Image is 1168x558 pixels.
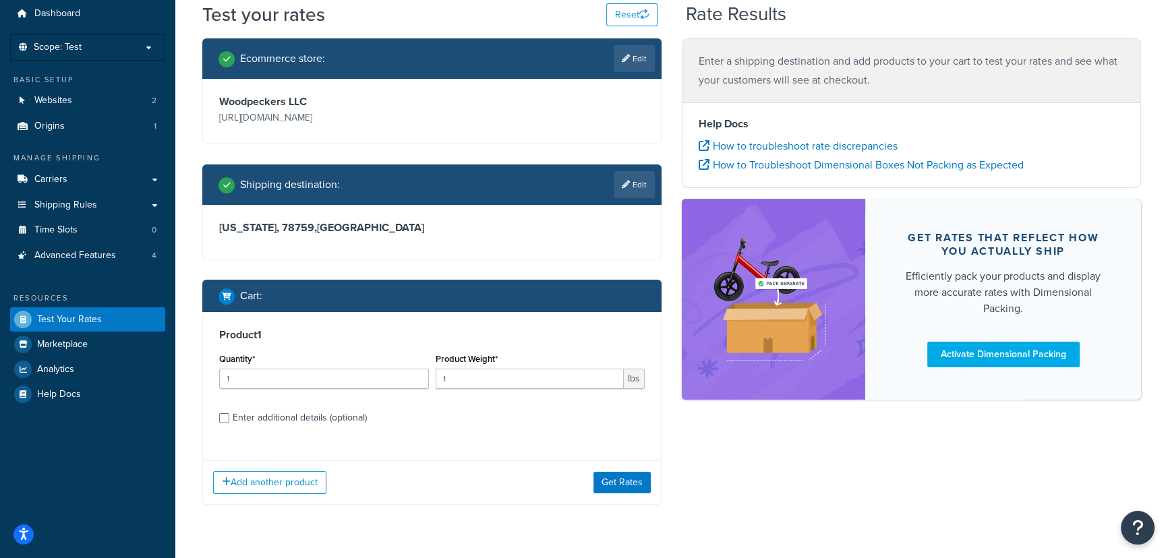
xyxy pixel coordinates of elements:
[699,138,898,154] a: How to troubleshoot rate discrepancies
[10,243,165,268] a: Advanced Features4
[898,268,1109,317] div: Efficiently pack your products and display more accurate rates with Dimensional Packing.
[10,114,165,139] li: Origins
[10,218,165,243] a: Time Slots0
[37,389,81,400] span: Help Docs
[686,4,786,25] h2: Rate Results
[219,108,429,127] p: [URL][DOMAIN_NAME]
[606,3,658,26] button: Reset
[37,314,102,325] span: Test Your Rates
[898,231,1109,258] div: Get rates that reflect how you actually ship
[10,114,165,139] a: Origins1
[233,408,367,427] div: Enter additional details (optional)
[10,218,165,243] li: Time Slots
[699,116,1124,132] h4: Help Docs
[152,224,156,236] span: 0
[699,157,1024,173] a: How to Troubleshoot Dimensional Boxes Not Packing as Expected
[154,121,156,132] span: 1
[34,250,116,261] span: Advanced Features
[10,243,165,268] li: Advanced Features
[436,354,498,364] label: Product Weight*
[10,152,165,164] div: Manage Shipping
[699,52,1124,90] p: Enter a shipping destination and add products to your cart to test your rates and see what your c...
[10,88,165,113] li: Websites
[219,95,429,108] h3: Woodpeckers LLC
[34,8,80,20] span: Dashboard
[702,219,845,379] img: feature-image-dim-d40ad3071a2b3c8e08177464837368e35600d3c5e73b18a22c1e4bb210dc32ac.png
[10,382,165,406] a: Help Docs
[10,357,165,381] a: Analytics
[240,179,340,191] h2: Shipping destination :
[10,88,165,113] a: Websites2
[34,199,97,211] span: Shipping Rules
[436,369,624,389] input: 0.00
[34,42,82,53] span: Scope: Test
[614,45,655,72] a: Edit
[202,1,325,28] h1: Test your rates
[219,413,229,423] input: Enter additional details (optional)
[152,250,156,261] span: 4
[152,95,156,106] span: 2
[614,171,655,198] a: Edit
[240,290,262,302] h2: Cart :
[240,53,325,65] h2: Ecommerce store :
[10,193,165,218] a: Shipping Rules
[219,369,429,389] input: 0
[34,95,72,106] span: Websites
[213,471,326,494] button: Add another product
[10,332,165,356] a: Marketplace
[624,369,645,389] span: lbs
[219,221,645,235] h3: [US_STATE], 78759 , [GEOGRAPHIC_DATA]
[219,354,255,364] label: Quantity*
[10,74,165,86] div: Basic Setup
[593,472,651,493] button: Get Rates
[219,328,645,342] h3: Product 1
[10,167,165,192] a: Carriers
[34,174,67,185] span: Carriers
[10,1,165,26] a: Dashboard
[1121,511,1155,545] button: Open Resource Center
[10,292,165,304] div: Resources
[37,339,88,350] span: Marketplace
[927,342,1080,367] a: Activate Dimensional Packing
[10,307,165,332] a: Test Your Rates
[34,224,78,236] span: Time Slots
[37,364,74,375] span: Analytics
[34,121,65,132] span: Origins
